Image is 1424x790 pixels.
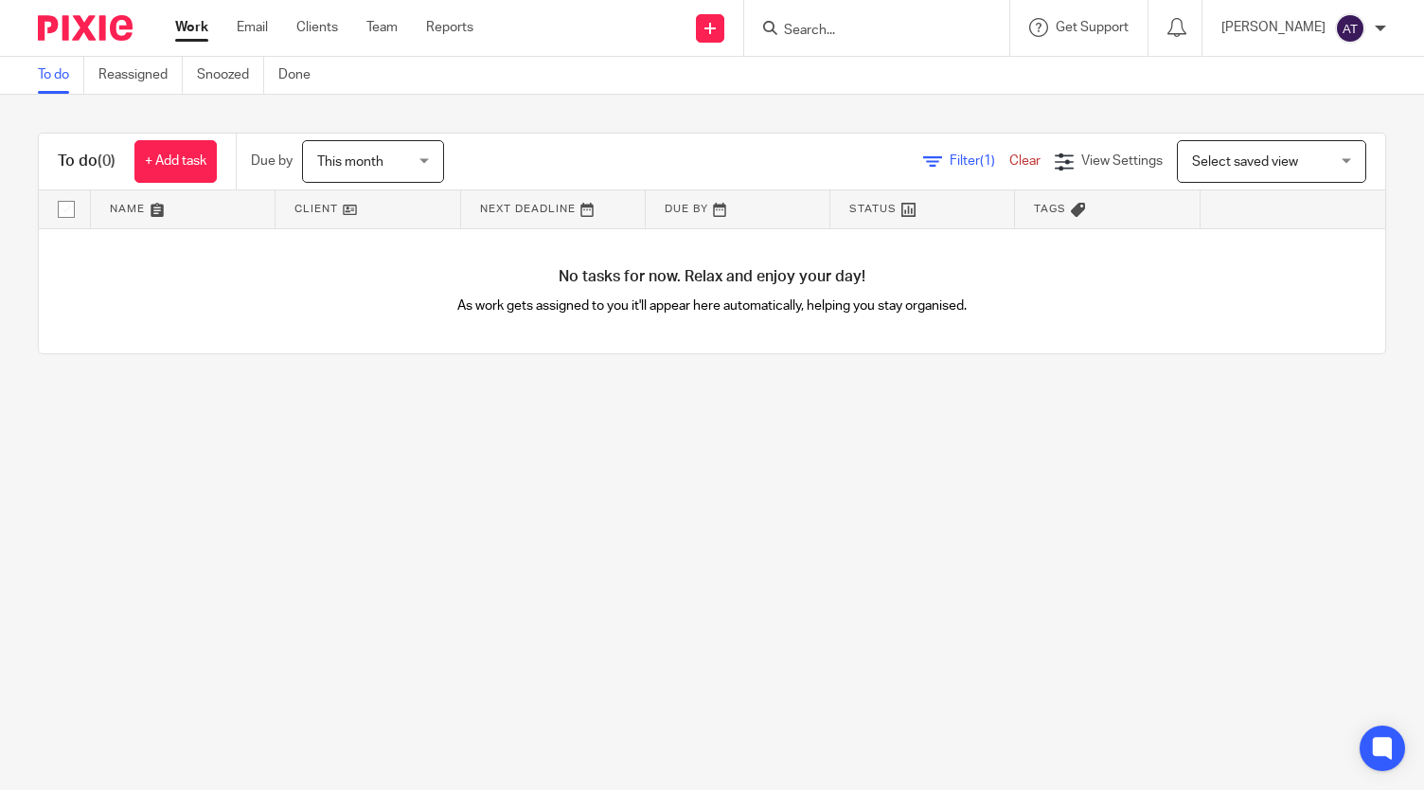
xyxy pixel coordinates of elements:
[1192,155,1298,169] span: Select saved view
[278,57,325,94] a: Done
[782,23,952,40] input: Search
[1009,154,1041,168] a: Clear
[980,154,995,168] span: (1)
[98,57,183,94] a: Reassigned
[296,18,338,37] a: Clients
[1335,13,1365,44] img: svg%3E
[1034,204,1066,214] span: Tags
[426,18,473,37] a: Reports
[175,18,208,37] a: Work
[317,155,383,169] span: This month
[251,152,293,171] p: Due by
[1081,154,1163,168] span: View Settings
[134,140,217,183] a: + Add task
[376,296,1049,315] p: As work gets assigned to you it'll appear here automatically, helping you stay organised.
[58,152,116,171] h1: To do
[98,153,116,169] span: (0)
[197,57,264,94] a: Snoozed
[237,18,268,37] a: Email
[38,15,133,41] img: Pixie
[366,18,398,37] a: Team
[1056,21,1129,34] span: Get Support
[38,57,84,94] a: To do
[950,154,1009,168] span: Filter
[1221,18,1326,37] p: [PERSON_NAME]
[39,267,1385,287] h4: No tasks for now. Relax and enjoy your day!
